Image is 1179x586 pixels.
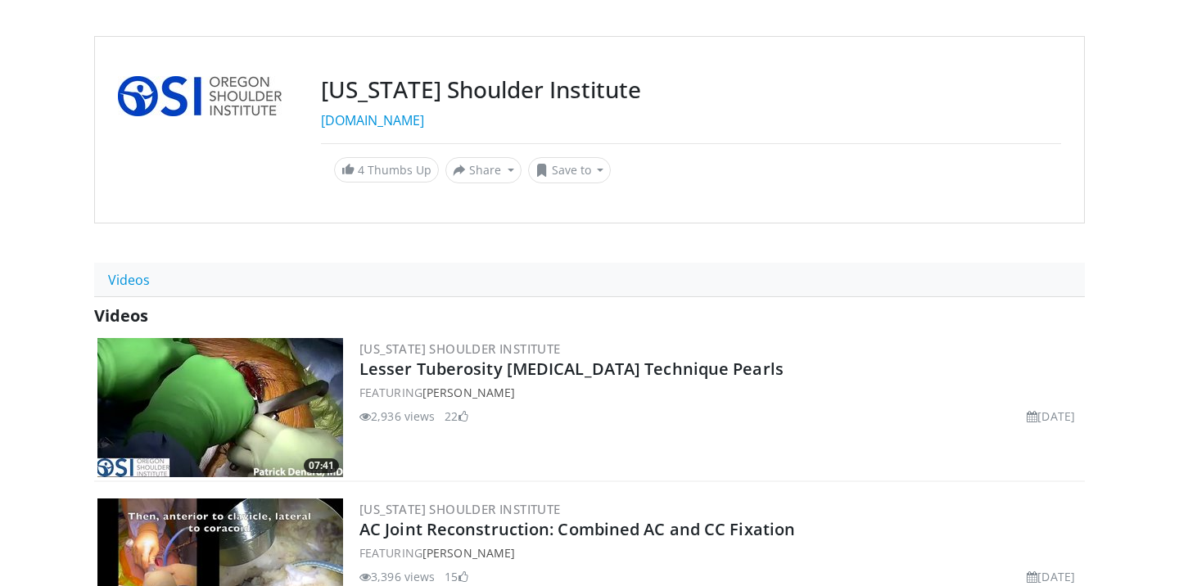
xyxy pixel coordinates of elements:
[528,157,612,183] button: Save to
[94,304,148,327] span: Videos
[445,408,468,425] li: 22
[359,568,435,585] li: 3,396 views
[422,545,515,561] a: [PERSON_NAME]
[97,338,343,477] img: 2497dff6-cf4d-4fce-9254-26f9018123df.300x170_q85_crop-smart_upscale.jpg
[97,338,343,477] a: 07:41
[321,111,424,129] a: [DOMAIN_NAME]
[321,76,1061,104] h3: [US_STATE] Shoulder Institute
[358,162,364,178] span: 4
[359,384,1082,401] div: FEATURING
[359,501,561,517] a: [US_STATE] Shoulder Institute
[359,544,1082,561] div: FEATURING
[359,340,561,357] a: [US_STATE] Shoulder Institute
[1027,408,1075,425] li: [DATE]
[359,408,435,425] li: 2,936 views
[359,358,784,380] a: Lesser Tuberosity [MEDICAL_DATA] Technique Pearls
[422,385,515,400] a: [PERSON_NAME]
[304,458,339,473] span: 07:41
[94,263,164,297] a: Videos
[445,157,522,183] button: Share
[1027,568,1075,585] li: [DATE]
[359,518,795,540] a: AC Joint Reconstruction: Combined AC and CC Fixation
[445,568,468,585] li: 15
[334,157,439,183] a: 4 Thumbs Up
